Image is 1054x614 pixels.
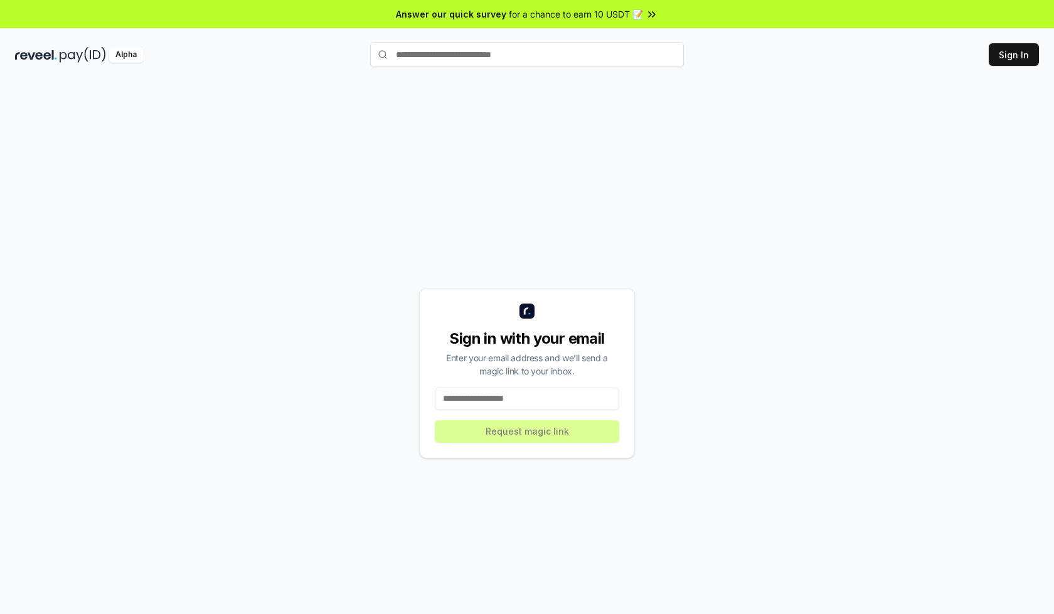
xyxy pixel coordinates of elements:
[396,8,506,21] span: Answer our quick survey
[435,329,619,349] div: Sign in with your email
[109,47,144,63] div: Alpha
[435,351,619,378] div: Enter your email address and we’ll send a magic link to your inbox.
[519,304,535,319] img: logo_small
[989,43,1039,66] button: Sign In
[60,47,106,63] img: pay_id
[15,47,57,63] img: reveel_dark
[509,8,643,21] span: for a chance to earn 10 USDT 📝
